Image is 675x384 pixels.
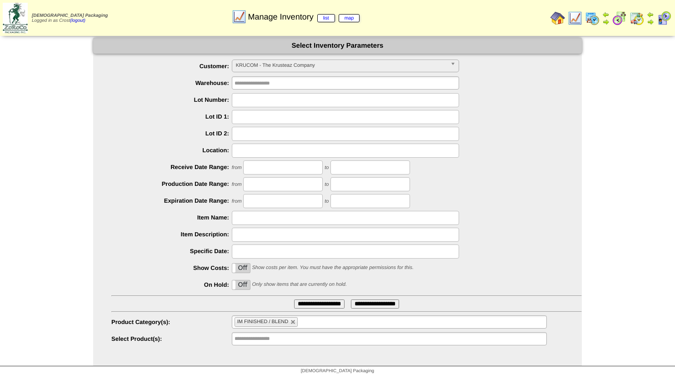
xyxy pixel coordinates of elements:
[111,130,232,137] label: Lot ID 2:
[237,319,288,324] span: IM FINISHED / BLEND
[111,96,232,103] label: Lot Number:
[70,18,85,23] a: (logout)
[602,18,610,25] img: arrowright.gif
[339,14,360,22] a: map
[232,264,250,273] label: Off
[232,182,242,187] span: from
[111,197,232,204] label: Expiration Date Range:
[32,13,108,23] span: Logged in as Crost
[232,280,250,289] label: Off
[111,147,232,154] label: Location:
[568,11,582,25] img: line_graph.gif
[32,13,108,18] span: [DEMOGRAPHIC_DATA] Packaging
[602,11,610,18] img: arrowleft.gif
[317,14,335,22] a: list
[647,11,654,18] img: arrowleft.gif
[232,165,242,170] span: from
[93,38,582,54] div: Select Inventory Parameters
[550,11,565,25] img: home.gif
[111,164,232,170] label: Receive Date Range:
[111,281,232,288] label: On Hold:
[252,265,414,270] span: Show costs per item. You must have the appropriate permissions for this.
[111,63,232,70] label: Customer:
[232,263,250,273] div: OnOff
[325,182,329,187] span: to
[236,60,447,71] span: KRUCOM - The Krusteaz Company
[111,214,232,221] label: Item Name:
[252,282,346,287] span: Only show items that are currently on hold.
[325,199,329,204] span: to
[630,11,644,25] img: calendarinout.gif
[301,369,374,374] span: [DEMOGRAPHIC_DATA] Packaging
[232,10,246,24] img: line_graph.gif
[111,335,232,342] label: Select Product(s):
[647,18,654,25] img: arrowright.gif
[111,319,232,325] label: Product Category(s):
[111,180,232,187] label: Production Date Range:
[325,165,329,170] span: to
[232,280,250,290] div: OnOff
[248,12,360,22] span: Manage Inventory
[111,264,232,271] label: Show Costs:
[232,199,242,204] span: from
[111,80,232,86] label: Warehouse:
[657,11,671,25] img: calendarcustomer.gif
[111,231,232,238] label: Item Description:
[3,3,28,33] img: zoroco-logo-small.webp
[585,11,600,25] img: calendarprod.gif
[612,11,627,25] img: calendarblend.gif
[111,248,232,254] label: Specific Date:
[111,113,232,120] label: Lot ID 1:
